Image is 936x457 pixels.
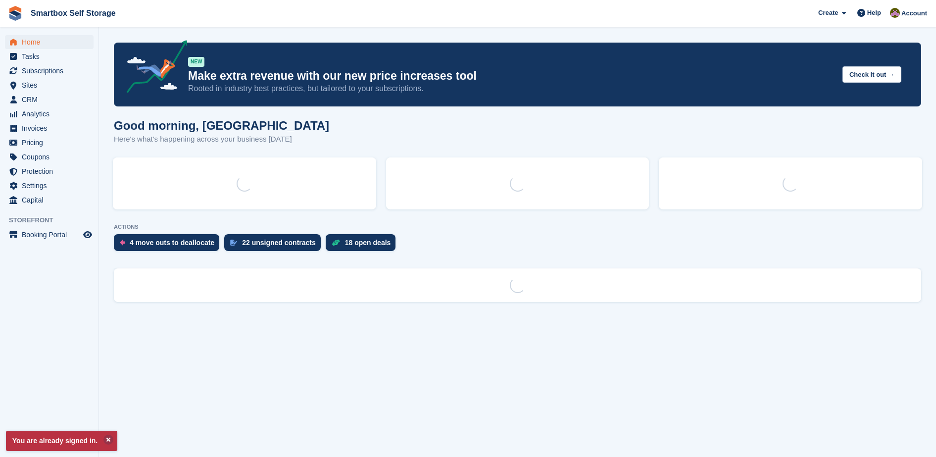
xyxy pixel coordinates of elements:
a: menu [5,150,94,164]
span: Home [22,35,81,49]
span: Tasks [22,50,81,63]
a: menu [5,107,94,121]
img: price-adjustments-announcement-icon-8257ccfd72463d97f412b2fc003d46551f7dbcb40ab6d574587a9cd5c0d94... [118,40,188,97]
span: Subscriptions [22,64,81,78]
p: You are already signed in. [6,431,117,451]
span: Pricing [22,136,81,150]
a: 22 unsigned contracts [224,234,326,256]
span: Capital [22,193,81,207]
img: stora-icon-8386f47178a22dfd0bd8f6a31ec36ba5ce8667c1dd55bd0f319d3a0aa187defe.svg [8,6,23,21]
div: NEW [188,57,204,67]
a: 18 open deals [326,234,401,256]
div: 18 open deals [345,239,391,247]
img: contract_signature_icon-13c848040528278c33f63329250d36e43548de30e8caae1d1a13099fd9432cc5.svg [230,240,237,246]
span: Booking Portal [22,228,81,242]
a: menu [5,228,94,242]
span: Create [818,8,838,18]
a: Smartbox Self Storage [27,5,120,21]
span: Sites [22,78,81,92]
p: ACTIONS [114,224,921,230]
p: Rooted in industry best practices, but tailored to your subscriptions. [188,83,835,94]
span: Analytics [22,107,81,121]
a: menu [5,64,94,78]
h1: Good morning, [GEOGRAPHIC_DATA] [114,119,329,132]
span: Settings [22,179,81,193]
img: deal-1b604bf984904fb50ccaf53a9ad4b4a5d6e5aea283cecdc64d6e3604feb123c2.svg [332,239,340,246]
button: Check it out → [842,66,901,83]
a: 4 move outs to deallocate [114,234,224,256]
span: Protection [22,164,81,178]
a: menu [5,136,94,150]
a: menu [5,164,94,178]
span: Account [901,8,927,18]
div: 22 unsigned contracts [242,239,316,247]
a: menu [5,78,94,92]
a: menu [5,50,94,63]
img: move_outs_to_deallocate_icon-f764333ba52eb49d3ac5e1228854f67142a1ed5810a6f6cc68b1a99e826820c5.svg [120,240,125,246]
a: menu [5,121,94,135]
p: Make extra revenue with our new price increases tool [188,69,835,83]
a: menu [5,93,94,106]
span: Storefront [9,215,99,225]
a: menu [5,179,94,193]
a: menu [5,35,94,49]
a: Preview store [82,229,94,241]
a: menu [5,193,94,207]
span: Invoices [22,121,81,135]
span: Help [867,8,881,18]
div: 4 move outs to deallocate [130,239,214,247]
p: Here's what's happening across your business [DATE] [114,134,329,145]
img: Kayleigh Devlin [890,8,900,18]
span: CRM [22,93,81,106]
span: Coupons [22,150,81,164]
